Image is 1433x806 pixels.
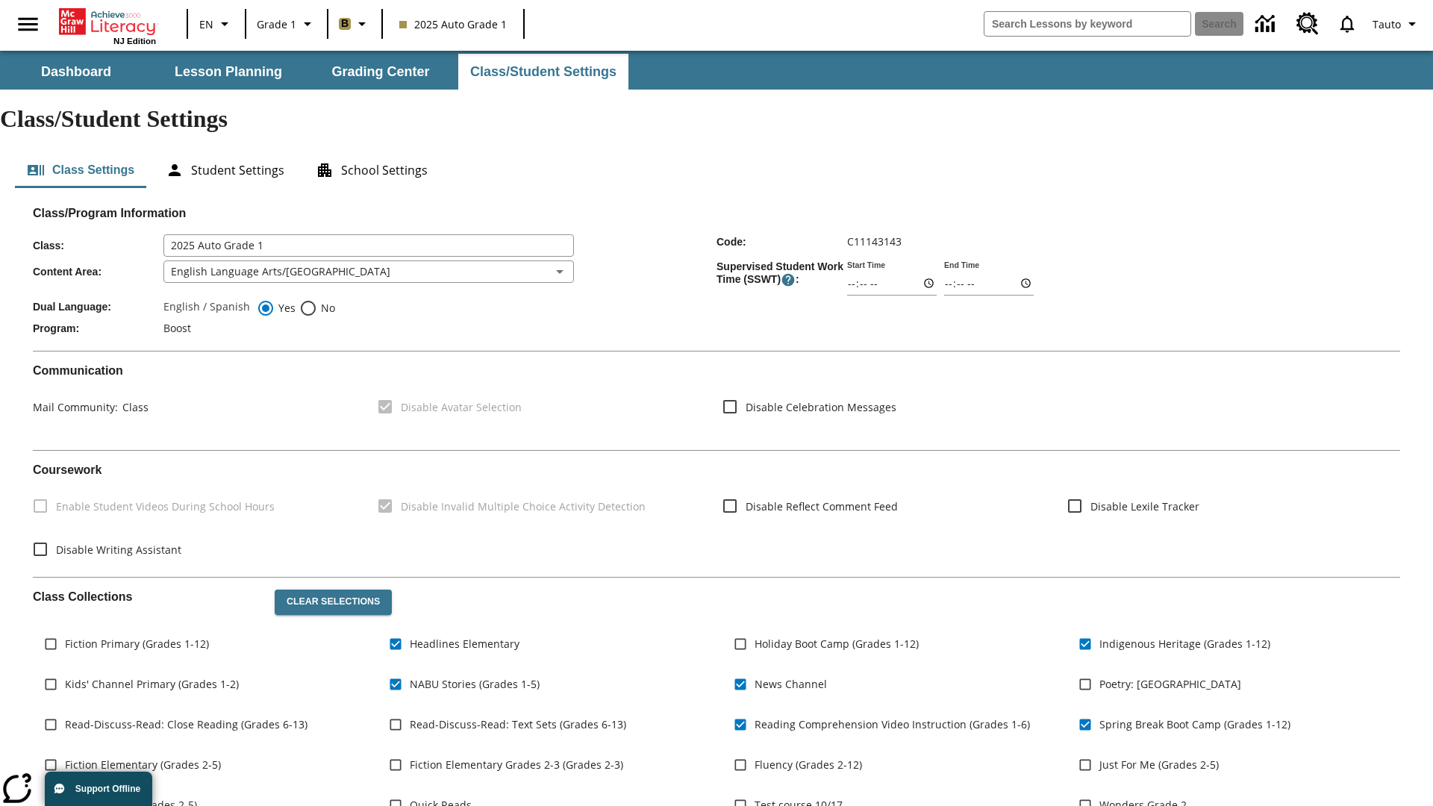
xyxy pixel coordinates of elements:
span: Fluency (Grades 2-12) [755,757,862,772]
span: Poetry: [GEOGRAPHIC_DATA] [1099,676,1241,692]
button: School Settings [304,152,440,188]
span: Support Offline [75,784,140,794]
input: Class [163,234,574,257]
button: Lesson Planning [154,54,303,90]
span: Read-Discuss-Read: Text Sets (Grades 6-13) [410,716,626,732]
span: Headlines Elementary [410,636,519,652]
span: News Channel [755,676,827,692]
div: Communication [33,363,1400,438]
a: Notifications [1328,4,1367,43]
span: Read-Discuss-Read: Close Reading (Grades 6-13) [65,716,307,732]
span: C11143143 [847,234,902,249]
button: Profile/Settings [1367,10,1427,37]
button: Class Settings [15,152,146,188]
span: Mail Community : [33,400,118,414]
span: Just For Me (Grades 2-5) [1099,757,1219,772]
span: Spring Break Boot Camp (Grades 1-12) [1099,716,1290,732]
button: Supervised Student Work Time is the timeframe when students can take LevelSet and when lessons ar... [781,272,796,287]
button: Grade: Grade 1, Select a grade [251,10,322,37]
span: Class [118,400,149,414]
button: Student Settings [154,152,296,188]
a: Data Center [1246,4,1287,45]
span: Fiction Elementary (Grades 2-5) [65,757,221,772]
button: Class/Student Settings [458,54,628,90]
button: Support Offline [45,772,152,806]
button: Grading Center [306,54,455,90]
span: Kids' Channel Primary (Grades 1-2) [65,676,239,692]
span: Content Area : [33,266,163,278]
div: Coursework [33,463,1400,565]
a: Home [59,7,156,37]
span: Disable Lexile Tracker [1090,499,1199,514]
span: Yes [275,300,296,316]
span: Indigenous Heritage (Grades 1-12) [1099,636,1270,652]
span: Boost [163,321,191,335]
h2: Communication [33,363,1400,378]
span: Reading Comprehension Video Instruction (Grades 1-6) [755,716,1030,732]
h2: Class Collections [33,590,263,604]
span: Supervised Student Work Time (SSWT) : [716,260,847,287]
span: Disable Reflect Comment Feed [746,499,898,514]
span: EN [199,16,213,32]
span: Tauto [1373,16,1401,32]
input: search field [984,12,1190,36]
span: Fiction Elementary Grades 2-3 (Grades 2-3) [410,757,623,772]
div: Home [59,5,156,46]
h2: Class/Program Information [33,206,1400,220]
span: Holiday Boot Camp (Grades 1-12) [755,636,919,652]
div: English Language Arts/[GEOGRAPHIC_DATA] [163,260,574,283]
a: Resource Center, Will open in new tab [1287,4,1328,44]
button: Open side menu [6,2,50,46]
span: NJ Edition [113,37,156,46]
span: Enable Student Videos During School Hours [56,499,275,514]
div: Class/Student Settings [15,152,1418,188]
span: B [341,14,349,33]
span: Disable Invalid Multiple Choice Activity Detection [401,499,646,514]
span: Disable Writing Assistant [56,542,181,557]
span: No [317,300,335,316]
label: English / Spanish [163,299,250,317]
span: Program : [33,322,163,334]
span: Disable Celebration Messages [746,399,896,415]
span: Disable Avatar Selection [401,399,522,415]
button: Clear Selections [275,590,392,615]
span: 2025 Auto Grade 1 [399,16,507,32]
span: Class : [33,240,163,252]
button: Dashboard [1,54,151,90]
span: Code : [716,236,847,248]
label: End Time [944,259,979,270]
div: Class/Program Information [33,221,1400,339]
span: Fiction Primary (Grades 1-12) [65,636,209,652]
span: NABU Stories (Grades 1-5) [410,676,540,692]
button: Boost Class color is light brown. Change class color [333,10,377,37]
span: Dual Language : [33,301,163,313]
h2: Course work [33,463,1400,477]
button: Language: EN, Select a language [193,10,240,37]
label: Start Time [847,259,885,270]
span: Grade 1 [257,16,296,32]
